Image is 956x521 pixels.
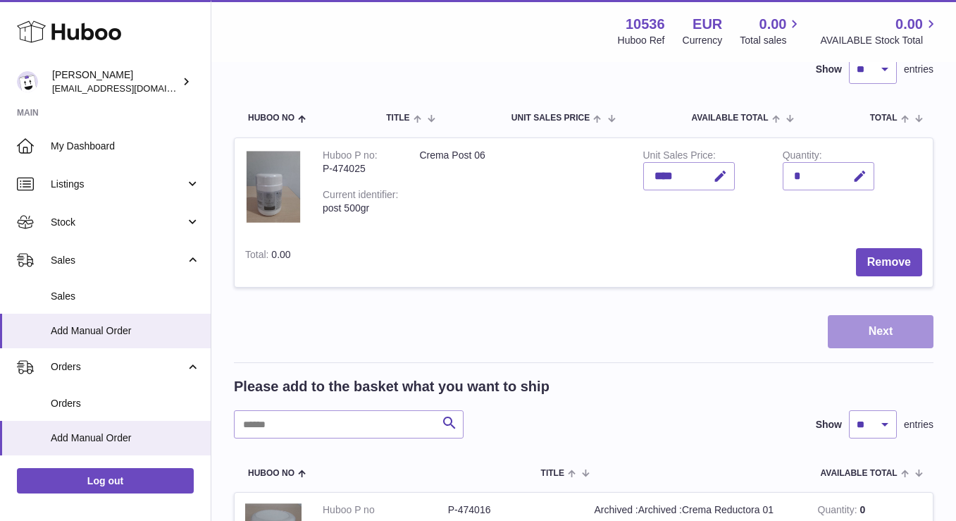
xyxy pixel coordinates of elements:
[691,114,768,123] span: AVAILABLE Total
[17,71,38,92] img: riberoyepescamila@hotmail.com
[51,254,185,267] span: Sales
[51,431,200,445] span: Add Manual Order
[820,34,939,47] span: AVAILABLE Stock Total
[248,114,294,123] span: Huboo no
[816,63,842,76] label: Show
[783,149,822,164] label: Quantity
[693,15,722,34] strong: EUR
[820,15,939,47] a: 0.00 AVAILABLE Stock Total
[323,503,448,517] dt: Huboo P no
[740,15,802,47] a: 0.00 Total sales
[245,149,302,223] img: Crema Post 06
[52,82,207,94] span: [EMAIL_ADDRESS][DOMAIN_NAME]
[51,397,200,410] span: Orders
[323,149,378,164] div: Huboo P no
[895,15,923,34] span: 0.00
[409,138,632,238] td: Crema Post 06
[448,503,573,517] dd: P-474016
[51,140,200,153] span: My Dashboard
[51,360,185,374] span: Orders
[17,468,194,494] a: Log out
[643,149,716,164] label: Unit Sales Price
[323,162,398,176] div: P-474025
[52,68,179,95] div: [PERSON_NAME]
[51,216,185,229] span: Stock
[234,377,550,396] h2: Please add to the basket what you want to ship
[386,114,409,123] span: Title
[245,249,271,264] label: Total
[323,202,398,215] div: post 500gr
[683,34,723,47] div: Currency
[51,324,200,338] span: Add Manual Order
[51,178,185,191] span: Listings
[856,248,922,277] button: Remove
[828,315,933,348] button: Next
[51,290,200,303] span: Sales
[818,504,860,519] strong: Quantity
[759,15,787,34] span: 0.00
[271,249,290,260] span: 0.00
[870,114,898,123] span: Total
[511,114,590,123] span: Unit Sales Price
[248,469,294,478] span: Huboo no
[323,189,398,204] div: Current identifier
[821,469,898,478] span: AVAILABLE Total
[541,469,564,478] span: Title
[618,34,665,47] div: Huboo Ref
[740,34,802,47] span: Total sales
[904,418,933,431] span: entries
[904,63,933,76] span: entries
[626,15,665,34] strong: 10536
[816,418,842,431] label: Show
